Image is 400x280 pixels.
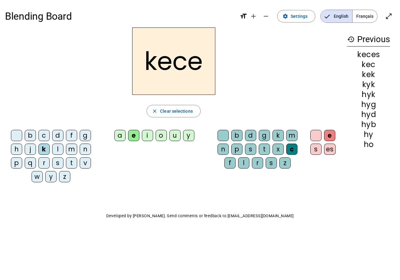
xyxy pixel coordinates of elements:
[66,144,77,155] div: m
[11,157,22,169] div: p
[347,36,355,43] mat-icon: history
[52,144,63,155] div: l
[262,12,270,20] mat-icon: remove
[347,111,390,118] div: hyd
[80,130,91,141] div: g
[240,12,247,20] mat-icon: format_size
[259,130,270,141] div: g
[25,144,36,155] div: j
[279,157,291,169] div: z
[266,157,277,169] div: s
[385,12,392,20] mat-icon: open_in_full
[250,12,257,20] mat-icon: add
[277,10,315,22] button: Settings
[352,10,377,22] span: Français
[347,141,390,148] div: ho
[347,61,390,68] div: kec
[224,157,236,169] div: f
[25,130,36,141] div: b
[32,171,43,182] div: w
[25,157,36,169] div: q
[231,130,242,141] div: b
[128,130,139,141] div: e
[347,131,390,138] div: hy
[11,144,22,155] div: h
[347,121,390,128] div: hyb
[260,10,272,22] button: Decrease font size
[347,32,390,47] h3: Previous
[347,101,390,108] div: hyg
[152,108,157,114] mat-icon: close
[259,144,270,155] div: t
[282,13,288,19] mat-icon: settings
[5,212,395,220] p: Developed by [PERSON_NAME]. Send comments or feedback to [EMAIL_ADDRESS][DOMAIN_NAME]
[245,144,256,155] div: s
[324,130,335,141] div: e
[52,130,63,141] div: d
[80,157,91,169] div: v
[291,12,307,20] span: Settings
[286,130,297,141] div: m
[45,171,57,182] div: y
[286,144,297,155] div: c
[245,130,256,141] div: d
[347,71,390,78] div: kek
[347,91,390,98] div: hyk
[80,144,91,155] div: n
[324,144,336,155] div: es
[217,144,229,155] div: n
[114,130,126,141] div: a
[231,144,242,155] div: p
[321,10,352,22] span: English
[66,130,77,141] div: f
[38,157,50,169] div: r
[382,10,395,22] button: Enter full screen
[252,157,263,169] div: r
[347,81,390,88] div: kyk
[52,157,63,169] div: s
[59,171,70,182] div: z
[5,6,235,26] h1: Blending Board
[247,10,260,22] button: Increase font size
[272,144,284,155] div: x
[347,51,390,58] div: keces
[142,130,153,141] div: i
[272,130,284,141] div: k
[66,157,77,169] div: t
[147,105,201,117] button: Clear selections
[160,107,193,115] span: Clear selections
[320,10,377,23] mat-button-toggle-group: Language selection
[169,130,181,141] div: u
[310,144,322,155] div: s
[132,27,215,95] h2: kece
[38,144,50,155] div: k
[38,130,50,141] div: c
[238,157,249,169] div: l
[156,130,167,141] div: o
[183,130,194,141] div: y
